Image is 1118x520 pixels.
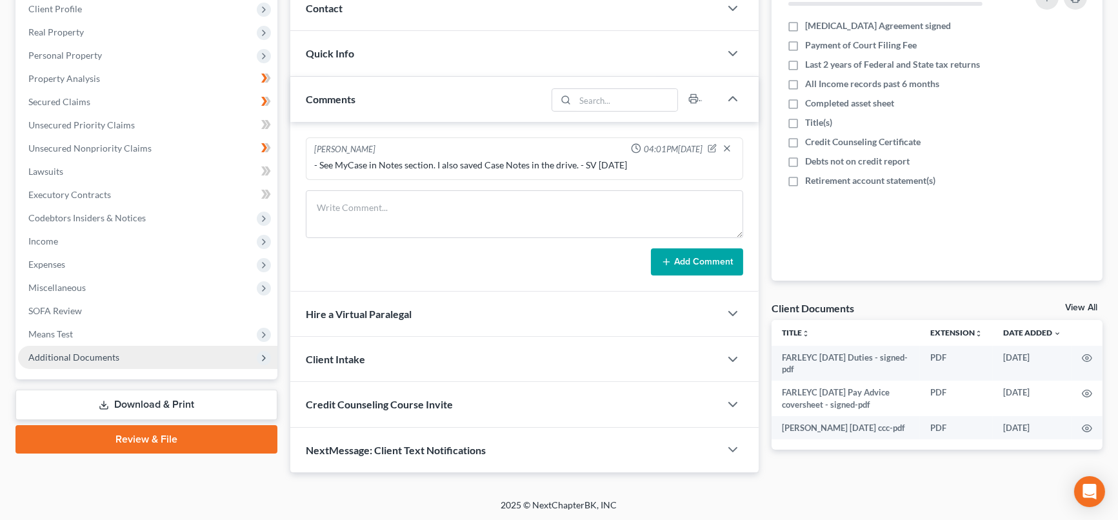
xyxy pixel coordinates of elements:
span: Miscellaneous [28,282,86,293]
span: Retirement account statement(s) [805,174,935,187]
a: SOFA Review [18,299,277,323]
span: Means Test [28,328,73,339]
span: Income [28,235,58,246]
td: PDF [920,381,993,416]
span: Debts not on credit report [805,155,910,168]
a: View All [1065,303,1097,312]
a: Date Added expand_more [1003,328,1061,337]
span: Comments [306,93,355,105]
span: Additional Documents [28,352,119,363]
a: Extensionunfold_more [930,328,983,337]
i: unfold_more [975,330,983,337]
div: Open Intercom Messenger [1074,476,1105,507]
td: [DATE] [993,381,1072,416]
span: Credit Counseling Course Invite [306,398,453,410]
a: Executory Contracts [18,183,277,206]
span: Last 2 years of Federal and State tax returns [805,58,980,71]
a: Unsecured Priority Claims [18,114,277,137]
span: Codebtors Insiders & Notices [28,212,146,223]
span: Client Intake [306,353,365,365]
span: Completed asset sheet [805,97,894,110]
a: Property Analysis [18,67,277,90]
span: Executory Contracts [28,189,111,200]
span: Quick Info [306,47,354,59]
div: [PERSON_NAME] [314,143,375,156]
span: Payment of Court Filing Fee [805,39,917,52]
td: PDF [920,346,993,381]
input: Search... [575,89,678,111]
button: Add Comment [651,248,743,275]
span: Unsecured Priority Claims [28,119,135,130]
span: Unsecured Nonpriority Claims [28,143,152,154]
span: 04:01PM[DATE] [644,143,703,155]
span: SOFA Review [28,305,82,316]
td: FARLEYC [DATE] Pay Advice coversheet - signed-pdf [772,381,920,416]
td: [DATE] [993,346,1072,381]
a: Unsecured Nonpriority Claims [18,137,277,160]
td: [PERSON_NAME] [DATE] ccc-pdf [772,416,920,439]
i: unfold_more [802,330,810,337]
span: [MEDICAL_DATA] Agreement signed [805,19,951,32]
td: FARLEYC [DATE] Duties - signed-pdf [772,346,920,381]
div: Client Documents [772,301,854,315]
td: [DATE] [993,416,1072,439]
a: Titleunfold_more [782,328,810,337]
span: Hire a Virtual Paralegal [306,308,412,320]
span: Contact [306,2,343,14]
span: Secured Claims [28,96,90,107]
span: NextMessage: Client Text Notifications [306,444,486,456]
div: - See MyCase in Notes section. I also saved Case Notes in the drive. - SV [DATE] [314,159,735,172]
a: Lawsuits [18,160,277,183]
span: Lawsuits [28,166,63,177]
span: All Income records past 6 months [805,77,939,90]
span: Title(s) [805,116,832,129]
span: Credit Counseling Certificate [805,135,921,148]
span: Client Profile [28,3,82,14]
span: Expenses [28,259,65,270]
i: expand_more [1053,330,1061,337]
span: Property Analysis [28,73,100,84]
span: Personal Property [28,50,102,61]
a: Secured Claims [18,90,277,114]
a: Review & File [15,425,277,454]
span: Real Property [28,26,84,37]
td: PDF [920,416,993,439]
a: Download & Print [15,390,277,420]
